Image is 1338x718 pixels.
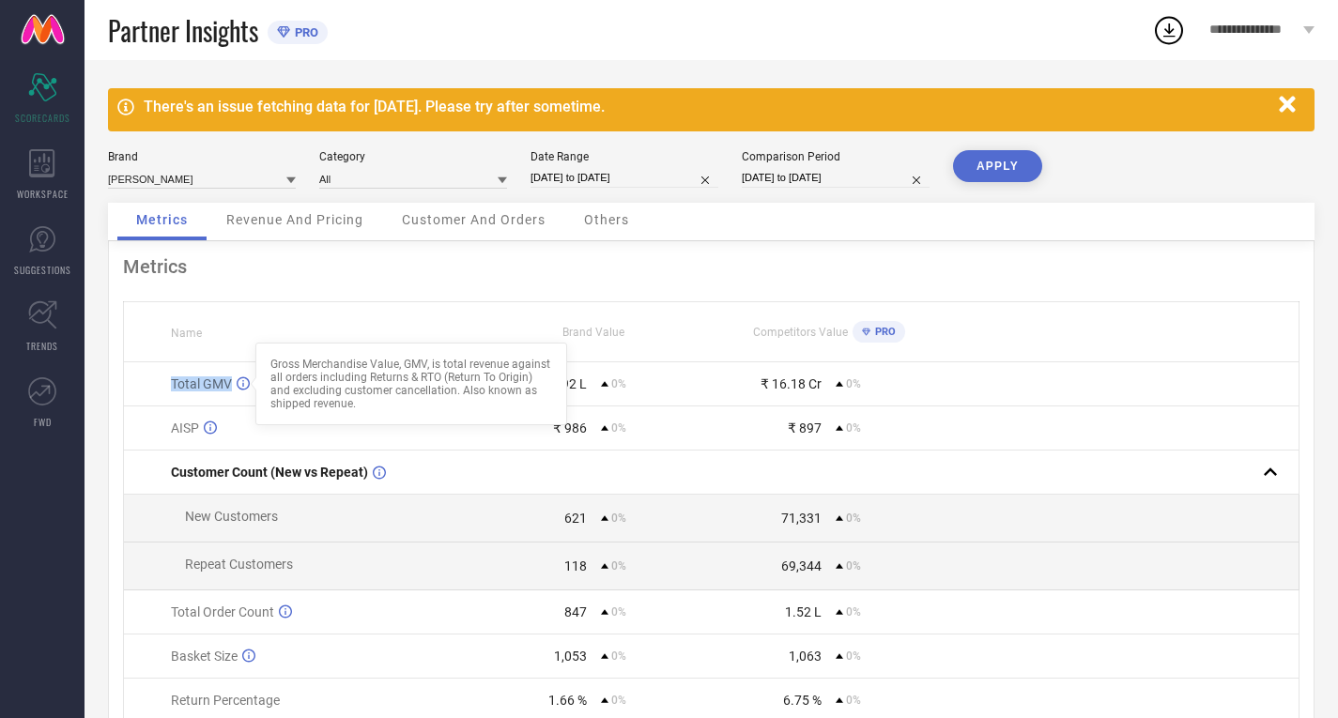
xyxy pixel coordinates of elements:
span: SUGGESTIONS [14,263,71,277]
div: Category [319,150,507,163]
div: 69,344 [781,558,822,573]
span: 0% [611,559,626,573]
span: 0% [611,512,626,525]
div: Brand [108,150,296,163]
span: Customer And Orders [402,212,546,227]
span: 0% [611,421,626,435]
span: 0% [846,377,861,390]
span: New Customers [185,509,278,524]
div: ₹ 986 [553,420,587,435]
div: Metrics [123,255,1300,278]
span: TRENDS [26,339,58,353]
div: There's an issue fetching data for [DATE]. Please try after sometime. [144,98,1269,115]
span: Brand Value [562,326,624,339]
div: 6.75 % [783,693,822,708]
div: 118 [564,558,587,573]
span: 0% [611,377,626,390]
div: 621 [564,511,587,526]
span: 0% [846,512,861,525]
span: SCORECARDS [15,111,70,125]
div: 1,063 [789,649,822,664]
span: Partner Insights [108,11,258,50]
span: Metrics [136,212,188,227]
span: 0% [846,605,861,619]
span: 0% [846,421,861,435]
div: ₹ 16.18 Cr [761,376,822,391]
div: Gross Merchandise Value, GMV, is total revenue against all orders including Returns & RTO (Return... [270,358,552,410]
div: 847 [564,604,587,619]
span: PRO [290,25,318,39]
span: Repeat Customers [185,557,293,572]
span: Others [584,212,629,227]
span: Return Percentage [171,693,280,708]
span: Total Order Count [171,604,274,619]
div: Open download list [1152,13,1186,47]
span: 0% [611,694,626,707]
span: 0% [846,649,861,663]
div: 1.66 % [548,693,587,708]
div: 1.52 L [785,604,822,619]
span: WORKSPACE [17,187,69,201]
input: Select date range [531,168,718,188]
span: AISP [171,420,199,435]
div: Date Range [531,150,718,163]
span: Competitors Value [753,326,848,339]
span: Basket Size [171,649,238,664]
span: Name [171,327,202,340]
span: Revenue And Pricing [226,212,363,227]
span: 0% [846,559,861,573]
div: 1,053 [554,649,587,664]
button: APPLY [953,150,1042,182]
span: 0% [846,694,861,707]
input: Select comparison period [742,168,930,188]
span: Customer Count (New vs Repeat) [171,465,368,480]
span: 0% [611,605,626,619]
span: Total GMV [171,376,232,391]
div: ₹ 897 [788,420,822,435]
span: 0% [611,649,626,663]
div: 71,331 [781,511,822,526]
div: Comparison Period [742,150,930,163]
span: FWD [34,415,52,429]
span: PRO [870,326,896,338]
